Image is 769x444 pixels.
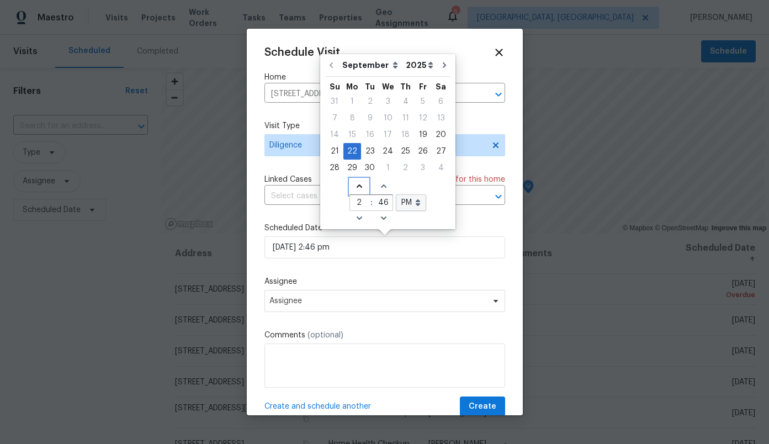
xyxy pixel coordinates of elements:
div: 27 [432,144,450,159]
div: 26 [414,144,432,159]
abbr: Wednesday [382,83,394,91]
div: 1 [343,94,361,109]
div: 9 [361,110,379,126]
div: Thu Sep 11 2025 [397,110,414,126]
span: Decrease minutes [374,211,393,226]
label: Visit Type [264,120,505,131]
div: 8 [343,110,361,126]
div: Tue Sep 16 2025 [361,126,379,143]
select: Month [340,57,403,73]
div: 21 [326,144,343,159]
div: 10 [379,110,397,126]
div: 7 [326,110,343,126]
span: (optional) [307,331,343,339]
div: 11 [397,110,414,126]
abbr: Thursday [400,83,411,91]
input: M/D/YYYY [264,236,505,258]
input: Select cases [264,188,474,205]
div: Tue Sep 23 2025 [361,143,379,160]
span: Create and schedule another [264,401,371,412]
input: hours (12hr clock) [350,195,368,211]
abbr: Monday [346,83,358,91]
div: 25 [397,144,414,159]
div: Fri Sep 19 2025 [414,126,432,143]
abbr: Saturday [436,83,446,91]
div: Sun Sep 28 2025 [326,160,343,176]
div: 31 [326,94,343,109]
label: Scheduled Date [264,223,505,234]
abbr: Sunday [330,83,340,91]
div: Wed Sep 03 2025 [379,93,397,110]
div: Sat Sep 20 2025 [432,126,450,143]
div: Tue Sep 02 2025 [361,93,379,110]
span: Assignee [269,297,486,305]
div: 18 [397,127,414,142]
input: minutes [374,195,393,211]
button: Go to next month [436,54,453,76]
div: 15 [343,127,361,142]
div: 4 [432,160,450,176]
span: Decrease hours (12hr clock) [350,211,368,226]
div: 1 [379,160,397,176]
div: Thu Sep 04 2025 [397,93,414,110]
div: 3 [379,94,397,109]
div: Mon Sep 22 2025 [343,143,361,160]
span: Linked Cases [264,174,312,185]
div: Sun Sep 21 2025 [326,143,343,160]
div: 3 [414,160,432,176]
div: 20 [432,127,450,142]
div: Tue Sep 30 2025 [361,160,379,176]
div: 14 [326,127,343,142]
div: Sun Sep 07 2025 [326,110,343,126]
span: Diligence [269,140,484,151]
div: Fri Sep 12 2025 [414,110,432,126]
div: 2 [361,94,379,109]
div: 16 [361,127,379,142]
abbr: Friday [419,83,427,91]
span: Create [469,400,496,414]
button: Go to previous month [323,54,340,76]
button: Open [491,189,506,204]
div: Sat Sep 13 2025 [432,110,450,126]
div: Fri Oct 03 2025 [414,160,432,176]
div: Sun Aug 31 2025 [326,93,343,110]
span: Increase hours (12hr clock) [350,179,368,194]
div: 2 [397,160,414,176]
div: Mon Sep 08 2025 [343,110,361,126]
div: Sat Sep 06 2025 [432,93,450,110]
div: 29 [343,160,361,176]
div: 6 [432,94,450,109]
span: Close [493,46,505,59]
div: Fri Sep 26 2025 [414,143,432,160]
div: 12 [414,110,432,126]
div: Thu Sep 18 2025 [397,126,414,143]
div: Mon Sep 01 2025 [343,93,361,110]
div: 23 [361,144,379,159]
abbr: Tuesday [365,83,375,91]
div: Tue Sep 09 2025 [361,110,379,126]
button: Create [460,397,505,417]
div: Wed Sep 17 2025 [379,126,397,143]
span: Schedule Visit [264,47,340,58]
div: 5 [414,94,432,109]
div: Mon Sep 15 2025 [343,126,361,143]
div: 19 [414,127,432,142]
label: Comments [264,330,505,341]
select: Year [403,57,436,73]
div: 17 [379,127,397,142]
div: Sat Oct 04 2025 [432,160,450,176]
div: Wed Oct 01 2025 [379,160,397,176]
label: Home [264,72,505,83]
div: 4 [397,94,414,109]
label: Assignee [264,276,505,287]
div: 28 [326,160,343,176]
div: Wed Sep 24 2025 [379,143,397,160]
div: Sat Sep 27 2025 [432,143,450,160]
span: Increase minutes [374,179,393,194]
div: Fri Sep 05 2025 [414,93,432,110]
div: Thu Sep 25 2025 [397,143,414,160]
div: Sun Sep 14 2025 [326,126,343,143]
div: Mon Sep 29 2025 [343,160,361,176]
button: Open [491,87,506,102]
span: : [368,194,374,210]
